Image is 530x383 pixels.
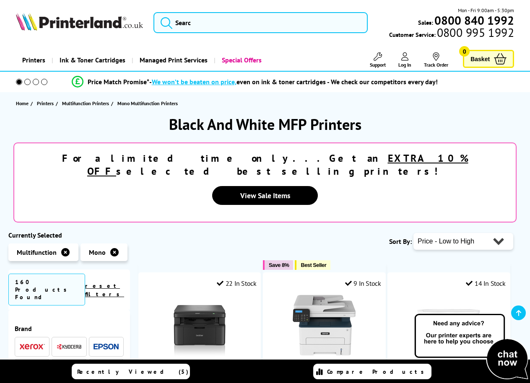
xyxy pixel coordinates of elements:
[152,78,236,86] span: We won’t be beaten on price,
[436,28,514,36] span: 0800 995 1992
[398,52,411,68] a: Log In
[8,274,85,305] span: 160 Products Found
[20,342,45,352] a: Xerox
[17,248,57,256] span: Multifunction
[345,279,381,287] div: 9 In Stock
[8,114,522,134] h1: Black And White MFP Printers
[87,152,468,178] u: EXTRA 10% OFF
[463,50,514,68] a: Basket 0
[85,282,124,298] a: reset filters
[168,294,231,357] img: Brother DCP-L1640W
[417,294,480,357] img: HP LaserJet MFP M140w
[459,46,470,57] span: 0
[434,13,514,28] b: 0800 840 1992
[389,28,514,39] span: Customer Service:
[15,324,124,333] div: Brand
[52,49,132,71] a: Ink & Toner Cartridges
[20,344,45,349] img: Xerox
[132,49,214,71] a: Managed Print Services
[153,12,368,33] input: Searc
[263,260,293,270] button: Save 8%
[77,368,189,375] span: Recently Viewed (5)
[398,62,411,68] span: Log In
[89,248,106,256] span: Mono
[458,6,514,14] span: Mon - Fri 9:00am - 5:30pm
[94,342,119,352] a: Epson
[295,260,330,270] button: Best Seller
[16,13,143,32] a: Printerland Logo
[214,49,268,71] a: Special Offers
[57,344,82,350] img: Kyocera
[389,237,412,246] span: Sort By:
[301,262,326,268] span: Best Seller
[413,313,530,381] img: Open Live Chat window
[470,53,490,65] span: Basket
[293,294,356,357] img: Xerox B225
[149,78,438,86] div: - even on ink & toner cartridges - We check our competitors every day!
[94,344,119,350] img: Epson
[72,364,190,379] a: Recently Viewed (5)
[370,52,386,68] a: Support
[424,52,448,68] a: Track Order
[370,62,386,68] span: Support
[62,152,468,178] strong: For a limited time only...Get an selected best selling printers!
[37,99,56,108] a: Printers
[269,262,289,268] span: Save 8%
[217,279,256,287] div: 22 In Stock
[433,16,514,24] a: 0800 840 1992
[60,49,125,71] span: Ink & Toner Cartridges
[168,350,231,358] a: Brother DCP-L1640W
[16,99,31,108] a: Home
[8,231,130,239] div: Currently Selected
[212,186,318,205] a: View Sale Items
[57,342,82,352] a: Kyocera
[466,279,505,287] div: 14 In Stock
[16,49,52,71] a: Printers
[4,75,505,89] li: modal_Promise
[327,368,429,375] span: Compare Products
[16,13,143,31] img: Printerland Logo
[293,350,356,358] a: Xerox B225
[117,100,178,106] span: Mono Multifunction Printers
[37,99,54,108] span: Printers
[88,78,149,86] span: Price Match Promise*
[418,18,433,26] span: Sales:
[313,364,431,379] a: Compare Products
[62,99,109,108] span: Multifunction Printers
[62,99,111,108] a: Multifunction Printers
